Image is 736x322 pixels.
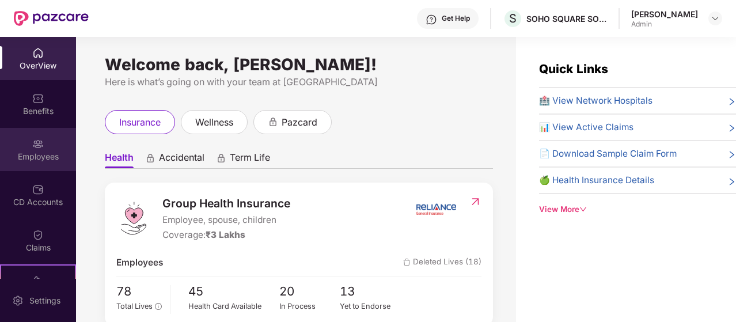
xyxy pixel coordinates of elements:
[105,60,493,69] div: Welcome back, [PERSON_NAME]!
[32,47,44,59] img: svg+xml;base64,PHN2ZyBpZD0iSG9tZSIgeG1sbnM9Imh0dHA6Ly93d3cudzMub3JnLzIwMDAvc3ZnIiB3aWR0aD0iMjAiIG...
[14,11,89,26] img: New Pazcare Logo
[268,116,278,127] div: animation
[26,295,64,306] div: Settings
[539,94,652,108] span: 🏥 View Network Hospitals
[340,301,401,312] div: Yet to Endorse
[145,153,155,163] div: animation
[509,12,517,25] span: S
[282,115,317,130] span: pazcard
[469,196,481,207] img: RedirectIcon
[279,282,340,301] span: 20
[631,9,698,20] div: [PERSON_NAME]
[116,256,163,270] span: Employees
[12,295,24,306] img: svg+xml;base64,PHN2ZyBpZD0iU2V0dGluZy0yMHgyMCIgeG1sbnM9Imh0dHA6Ly93d3cudzMub3JnLzIwMDAvc3ZnIiB3aW...
[195,115,233,130] span: wellness
[32,229,44,241] img: svg+xml;base64,PHN2ZyBpZD0iQ2xhaW0iIHhtbG5zPSJodHRwOi8vd3d3LnczLm9yZy8yMDAwL3N2ZyIgd2lkdGg9IjIwIi...
[206,229,245,240] span: ₹3 Lakhs
[105,151,134,168] span: Health
[116,302,153,310] span: Total Lives
[539,173,654,187] span: 🍏 Health Insurance Details
[116,282,162,301] span: 78
[155,303,161,309] span: info-circle
[539,120,633,134] span: 📊 View Active Claims
[32,184,44,195] img: svg+xml;base64,PHN2ZyBpZD0iQ0RfQWNjb3VudHMiIGRhdGEtbmFtZT0iQ0QgQWNjb3VudHMiIHhtbG5zPSJodHRwOi8vd3...
[230,151,270,168] span: Term Life
[711,14,720,23] img: svg+xml;base64,PHN2ZyBpZD0iRHJvcGRvd24tMzJ4MzIiIHhtbG5zPSJodHRwOi8vd3d3LnczLm9yZy8yMDAwL3N2ZyIgd2...
[279,301,340,312] div: In Process
[539,62,608,76] span: Quick Links
[105,75,493,89] div: Here is what’s going on with your team at [GEOGRAPHIC_DATA]
[188,301,279,312] div: Health Card Available
[526,13,607,24] div: SOHO SQUARE SOLUTIONS INDIA PRIVATE LIMITED
[116,201,151,236] img: logo
[727,149,736,161] span: right
[119,115,161,130] span: insurance
[32,93,44,104] img: svg+xml;base64,PHN2ZyBpZD0iQmVuZWZpdHMiIHhtbG5zPSJodHRwOi8vd3d3LnczLm9yZy8yMDAwL3N2ZyIgd2lkdGg9Ij...
[403,259,411,266] img: deleteIcon
[727,176,736,187] span: right
[159,151,204,168] span: Accidental
[162,195,290,212] span: Group Health Insurance
[727,123,736,134] span: right
[216,153,226,163] div: animation
[579,206,587,213] span: down
[340,282,401,301] span: 13
[32,275,44,286] img: svg+xml;base64,PHN2ZyB4bWxucz0iaHR0cDovL3d3dy53My5vcmcvMjAwMC9zdmciIHdpZHRoPSIyMSIgaGVpZ2h0PSIyMC...
[162,228,290,242] div: Coverage:
[631,20,698,29] div: Admin
[426,14,437,25] img: svg+xml;base64,PHN2ZyBpZD0iSGVscC0zMngzMiIgeG1sbnM9Imh0dHA6Ly93d3cudzMub3JnLzIwMDAvc3ZnIiB3aWR0aD...
[403,256,481,270] span: Deleted Lives (18)
[539,147,677,161] span: 📄 Download Sample Claim Form
[442,14,470,23] div: Get Help
[32,138,44,150] img: svg+xml;base64,PHN2ZyBpZD0iRW1wbG95ZWVzIiB4bWxucz0iaHR0cDovL3d3dy53My5vcmcvMjAwMC9zdmciIHdpZHRoPS...
[162,213,290,227] span: Employee, spouse, children
[415,195,458,223] img: insurerIcon
[539,203,736,215] div: View More
[188,282,279,301] span: 45
[727,96,736,108] span: right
